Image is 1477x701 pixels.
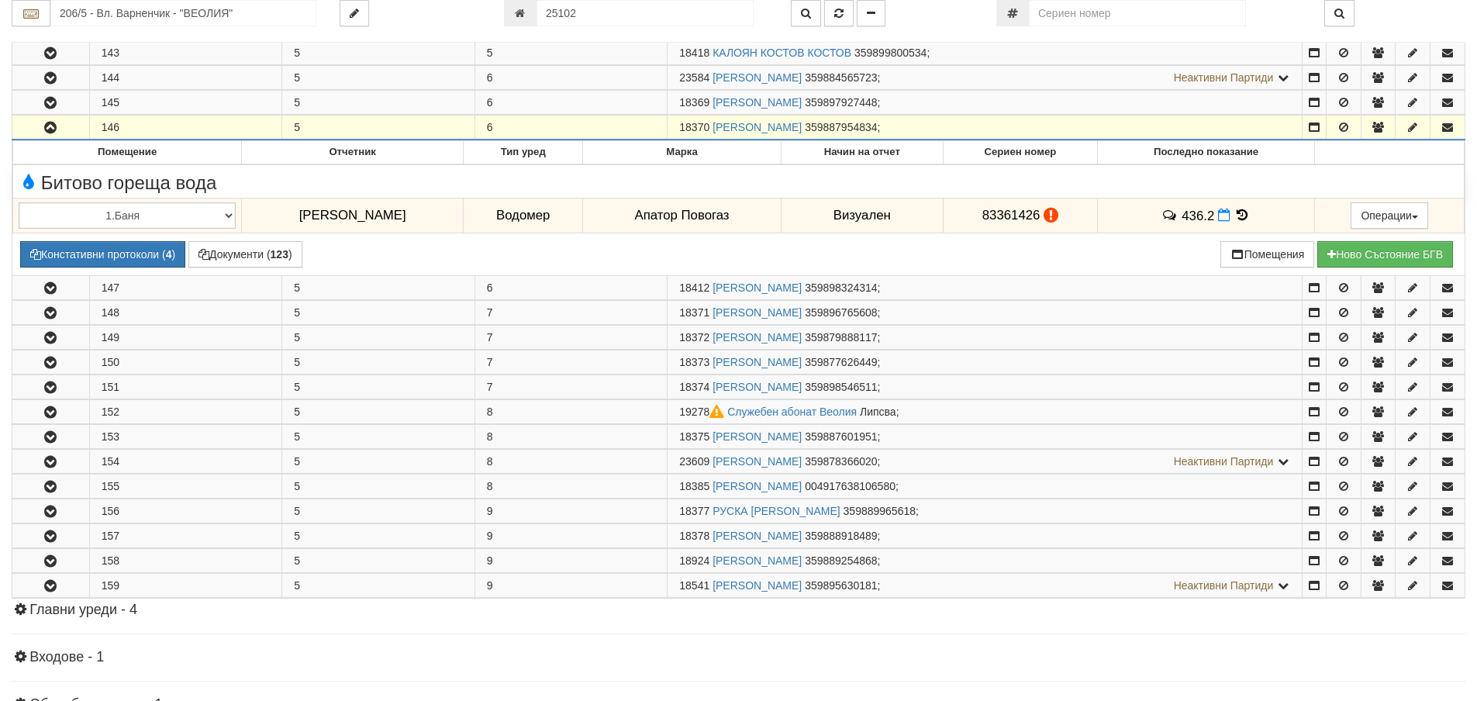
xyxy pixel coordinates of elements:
span: 7 [487,306,493,319]
td: 5 [282,450,475,474]
span: 7 [487,356,493,368]
span: 359887954834 [805,121,877,133]
span: Партида № [679,47,709,59]
td: ; [668,549,1303,573]
span: История на забележките [1161,208,1182,223]
td: ; [668,276,1303,300]
td: 5 [282,549,475,573]
td: 5 [282,574,475,598]
a: [PERSON_NAME] [713,331,802,344]
td: ; [668,499,1303,523]
span: Битово гореща вода [17,173,216,193]
b: 123 [271,248,288,261]
td: ; [668,116,1303,140]
td: 152 [89,400,282,424]
a: РУСКА [PERSON_NAME] [713,505,840,517]
span: Партида № [679,71,709,84]
span: 359895630181 [805,579,877,592]
span: Партида № [679,281,709,294]
td: 157 [89,524,282,548]
span: 359877626449 [805,356,877,368]
span: Неактивни Партиди [1174,455,1274,468]
a: [PERSON_NAME] [713,579,802,592]
span: 004917638106580 [805,480,896,492]
span: Партида № [679,480,709,492]
button: Помещения [1220,241,1315,268]
td: 145 [89,91,282,115]
td: 5 [282,326,475,350]
a: [PERSON_NAME] [713,121,802,133]
span: 6 [487,71,493,84]
a: [PERSON_NAME] [713,480,802,492]
span: Партида № [679,96,709,109]
td: 159 [89,574,282,598]
span: Партида № [679,331,709,344]
td: ; [668,524,1303,548]
span: Партида № [679,505,709,517]
a: КАЛОЯН КОСТОВ КОСТОВ [713,47,851,59]
td: 5 [282,66,475,90]
a: [PERSON_NAME] [713,96,802,109]
a: [PERSON_NAME] [713,455,802,468]
td: ; [668,66,1303,90]
td: 148 [89,301,282,325]
td: 143 [89,41,282,65]
button: Новo Състояние БГВ [1317,241,1453,268]
td: 5 [282,475,475,499]
td: ; [668,375,1303,399]
span: 9 [487,505,493,517]
span: Партида № [679,306,709,319]
span: Партида № [679,381,709,393]
a: [PERSON_NAME] [713,430,802,443]
td: ; [668,574,1303,598]
td: 5 [282,524,475,548]
td: ; [668,326,1303,350]
span: 359884565723 [805,71,877,84]
td: ; [668,91,1303,115]
span: 9 [487,554,493,567]
span: 359878366020 [805,455,877,468]
h4: Входове - 1 [12,650,1465,665]
span: 436.2 [1182,208,1214,223]
td: 5 [282,301,475,325]
span: [PERSON_NAME] [299,208,406,223]
td: 5 [282,400,475,424]
td: 158 [89,549,282,573]
td: Апатор Повогаз [583,198,781,233]
td: 5 [282,350,475,375]
span: 8 [487,406,493,418]
a: [PERSON_NAME] [713,381,802,393]
td: ; [668,450,1303,474]
th: Начин на отчет [781,141,943,164]
td: 5 [282,375,475,399]
th: Последно показание [1097,141,1314,164]
h4: Главни уреди - 4 [12,603,1465,618]
span: 359889965618 [844,505,916,517]
span: 9 [487,530,493,542]
td: 151 [89,375,282,399]
span: 359896765608 [805,306,877,319]
td: 153 [89,425,282,449]
td: 149 [89,326,282,350]
span: 6 [487,281,493,294]
span: 359898324314 [805,281,877,294]
button: Документи (123) [188,241,302,268]
span: Партида № [679,356,709,368]
span: 6 [487,121,493,133]
td: 147 [89,276,282,300]
td: 155 [89,475,282,499]
span: 8 [487,455,493,468]
span: История на показанията [1234,208,1251,223]
span: Партида № [679,530,709,542]
span: 9 [487,579,493,592]
td: 150 [89,350,282,375]
span: Партида № [679,430,709,443]
td: 5 [282,116,475,140]
td: 5 [282,425,475,449]
td: ; [668,475,1303,499]
td: 5 [282,41,475,65]
td: 146 [89,116,282,140]
a: [PERSON_NAME] [713,356,802,368]
span: Партида № [679,121,709,133]
td: 5 [282,276,475,300]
